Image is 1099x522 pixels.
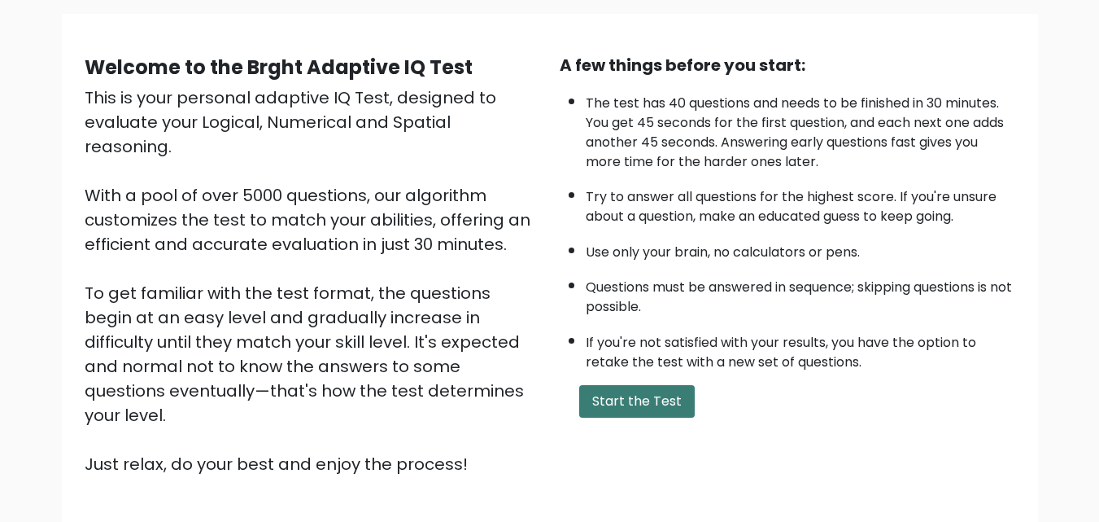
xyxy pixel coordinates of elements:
div: A few things before you start: [560,53,1015,77]
b: Welcome to the Brght Adaptive IQ Test [85,54,473,81]
div: This is your personal adaptive IQ Test, designed to evaluate your Logical, Numerical and Spatial ... [85,86,540,476]
li: Try to answer all questions for the highest score. If you're unsure about a question, make an edu... [586,179,1015,226]
li: Use only your brain, no calculators or pens. [586,235,1015,262]
button: Start the Test [579,385,695,418]
li: The test has 40 questions and needs to be finished in 30 minutes. You get 45 seconds for the firs... [586,86,1015,172]
li: Questions must be answered in sequence; skipping questions is not possible. [586,270,1015,317]
li: If you're not satisfied with your results, you have the option to retake the test with a new set ... [586,325,1015,372]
